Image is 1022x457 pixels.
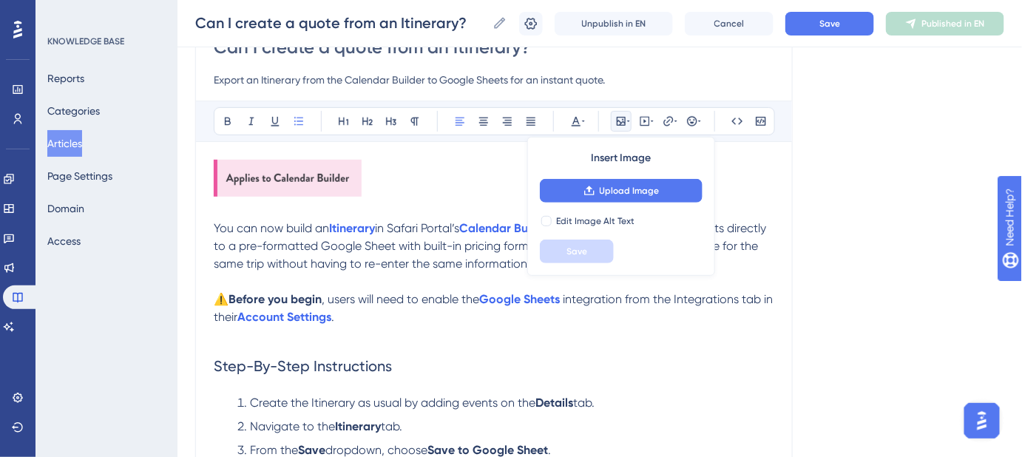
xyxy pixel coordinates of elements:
[921,18,985,30] span: Published in EN
[214,357,392,375] span: Step-By-Step Instructions
[548,443,551,457] span: .
[886,12,1004,35] button: Published in EN
[555,12,673,35] button: Unpublish in EN
[250,419,335,433] span: Navigate to the
[214,292,229,306] span: ⚠️
[540,240,614,263] button: Save
[427,443,548,457] strong: Save to Google Sheet
[298,443,325,457] strong: Save
[335,419,381,433] strong: Itinerary
[329,221,375,235] a: Itinerary
[685,12,774,35] button: Cancel
[47,65,84,92] button: Reports
[250,443,298,457] span: From the
[540,179,703,203] button: Upload Image
[214,221,329,235] span: You can now build an
[375,221,459,235] span: in Safari Portal’s
[250,396,535,410] span: Create the Itinerary as usual by adding events on the
[459,221,552,235] a: Calendar Builder
[47,228,81,254] button: Access
[479,292,560,306] a: Google Sheets
[47,195,84,222] button: Domain
[237,310,331,324] a: Account Settings
[47,130,82,157] button: Articles
[322,292,479,306] span: , users will need to enable the
[47,35,124,47] div: KNOWLEDGE BASE
[819,18,840,30] span: Save
[592,149,652,167] span: Insert Image
[195,13,487,33] input: Article Name
[47,98,100,124] button: Categories
[566,246,587,257] span: Save
[535,396,573,410] strong: Details
[960,399,1004,443] iframe: UserGuiding AI Assistant Launcher
[600,185,660,197] span: Upload Image
[35,4,92,21] span: Need Help?
[573,396,595,410] span: tab.
[381,419,402,433] span: tab.
[714,18,745,30] span: Cancel
[47,163,112,189] button: Page Settings
[214,35,774,59] input: Article Title
[214,221,769,271] span: and export all dates and events directly to a pre-formatted Google Sheet with built-in pricing fo...
[331,310,334,324] span: .
[214,71,774,89] input: Article Description
[325,443,427,457] span: dropdown, choose
[229,292,322,306] strong: Before you begin
[785,12,874,35] button: Save
[582,18,646,30] span: Unpublish in EN
[556,215,634,227] span: Edit Image Alt Text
